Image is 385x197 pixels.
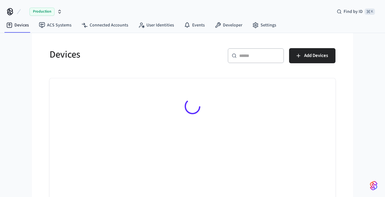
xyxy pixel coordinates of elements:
[50,48,189,61] h5: Devices
[332,6,380,17] div: Find by ID⌘ K
[247,20,281,31] a: Settings
[370,181,377,191] img: SeamLogoGradient.69752ec5.svg
[1,20,34,31] a: Devices
[304,52,328,60] span: Add Devices
[344,8,363,15] span: Find by ID
[34,20,76,31] a: ACS Systems
[133,20,179,31] a: User Identities
[210,20,247,31] a: Developer
[76,20,133,31] a: Connected Accounts
[289,48,335,63] button: Add Devices
[365,8,375,15] span: ⌘ K
[179,20,210,31] a: Events
[29,8,55,16] span: Production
